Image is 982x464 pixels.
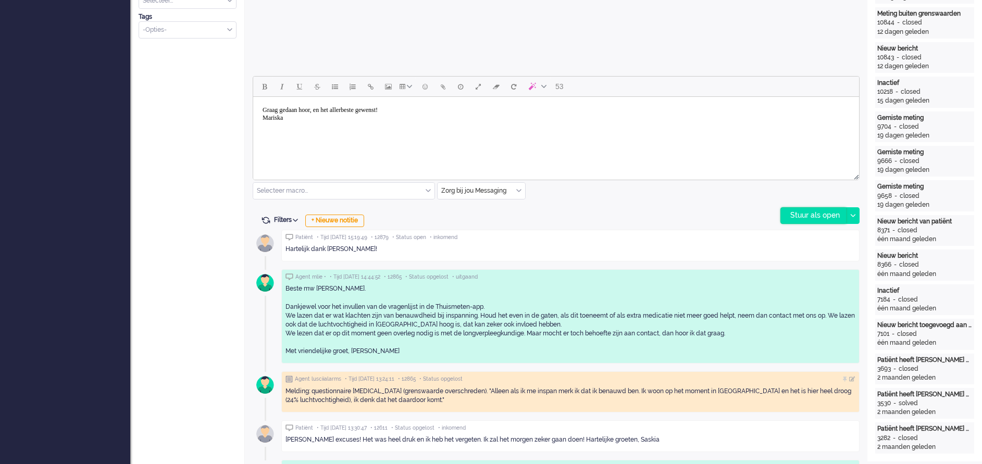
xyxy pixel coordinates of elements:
span: • 12865 [384,273,402,281]
img: avatar [252,270,278,296]
div: Nieuw bericht toegevoegd aan gesprek [877,321,972,330]
button: Strikethrough [308,78,326,95]
div: closed [899,260,919,269]
div: - [894,18,902,27]
span: • inkomend [430,234,457,241]
div: Melding: questionnaire [MEDICAL_DATA] (grenswaarde overschreden). "Alleen als ik me inspan merk i... [285,387,855,405]
div: Gemiste meting [877,114,972,122]
div: één maand geleden [877,338,972,347]
div: closed [900,192,919,200]
div: Inactief [877,79,972,87]
span: Agent lusciialarms [295,375,341,383]
img: ic_chat_grey.svg [285,424,293,431]
div: closed [902,53,922,62]
div: 9704 [877,122,891,131]
div: Patiënt heeft [PERSON_NAME] nog niet geactiveerd. Herinnering 3 [877,356,972,365]
span: • Tijd [DATE] 13:24:11 [345,375,394,383]
div: - [890,295,898,304]
div: Meting buiten grenswaarden [877,9,972,18]
div: 19 dagen geleden [877,200,972,209]
span: • Status opgelost [405,273,449,281]
button: Bold [255,78,273,95]
div: Inactief [877,286,972,295]
div: - [892,157,900,166]
div: Stuur als open [781,208,846,223]
button: Table [397,78,416,95]
span: • Status open [392,234,426,241]
button: Insert/edit image [379,78,397,95]
div: [PERSON_NAME] excuses! Het was heel druk en ik heb het vergeten. Ik zal het morgen zeker gaan doe... [285,435,855,444]
div: 8366 [877,260,891,269]
div: Tags [139,12,237,21]
div: 2 maanden geleden [877,408,972,417]
div: closed [898,226,917,235]
span: Patiënt [295,424,313,432]
button: Insert/edit link [362,78,379,95]
span: Agent mlie • [295,273,326,281]
div: 7184 [877,295,890,304]
span: • 12879 [371,234,389,241]
div: Patiënt heeft [PERSON_NAME] nog niet geactiveerd. Herinnering 2 [877,390,972,399]
div: closed [902,18,922,27]
div: 2 maanden geleden [877,443,972,452]
div: 8371 [877,226,890,235]
div: 12 dagen geleden [877,28,972,36]
span: • 12611 [370,424,388,432]
div: closed [899,365,918,373]
img: ic_chat_grey.svg [285,273,293,280]
div: 9658 [877,192,892,200]
button: Numbered list [344,78,362,95]
div: 7101 [877,330,889,338]
div: één maand geleden [877,270,972,279]
button: Emoticons [416,78,434,95]
button: Italic [273,78,291,95]
div: closed [897,330,917,338]
div: één maand geleden [877,304,972,313]
button: AI [523,78,551,95]
div: - [891,399,899,408]
span: • Status opgelost [419,375,463,383]
div: 19 dagen geleden [877,166,972,174]
div: - [891,122,899,131]
button: 53 [551,78,568,95]
div: 19 dagen geleden [877,131,972,140]
button: Fullscreen [469,78,487,95]
button: Underline [291,78,308,95]
div: Patiënt heeft [PERSON_NAME] nog niet geactiveerd. Herinnering 1 [877,424,972,433]
span: • Tijd [DATE] 13:30:47 [317,424,367,432]
button: Bullet list [326,78,344,95]
div: 15 dagen geleden [877,96,972,105]
button: Delay message [452,78,469,95]
div: - [889,330,897,338]
div: closed [900,157,919,166]
div: - [892,192,900,200]
div: Gemiste meting [877,148,972,157]
div: Beste mw [PERSON_NAME]. Dankjewel voor het invullen van de vragenlijst in de Thuismeten-app. We l... [285,284,855,356]
img: avatar [252,230,278,256]
div: Nieuw bericht van patiënt [877,217,972,226]
div: - [891,260,899,269]
span: • inkomend [438,424,466,432]
div: Select Tags [139,21,237,39]
span: • Tijd [DATE] 15:19:49 [317,234,367,241]
iframe: Rich Text Area [253,97,859,170]
div: 3693 [877,365,891,373]
div: 10218 [877,87,893,96]
button: Add attachment [434,78,452,95]
img: avatar [252,421,278,447]
div: Gemiste meting [877,182,972,191]
div: 10844 [877,18,894,27]
div: één maand geleden [877,235,972,244]
div: Hartelijk dank [PERSON_NAME]! [285,245,855,254]
span: 53 [555,82,564,91]
div: Nieuw bericht [877,44,972,53]
span: Patiënt [295,234,313,241]
img: ic_note_grey.svg [285,375,293,383]
div: 2 maanden geleden [877,373,972,382]
div: 10843 [877,53,894,62]
img: avatar [252,372,278,398]
div: 9666 [877,157,892,166]
div: + Nieuwe notitie [305,215,364,227]
div: - [890,434,898,443]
